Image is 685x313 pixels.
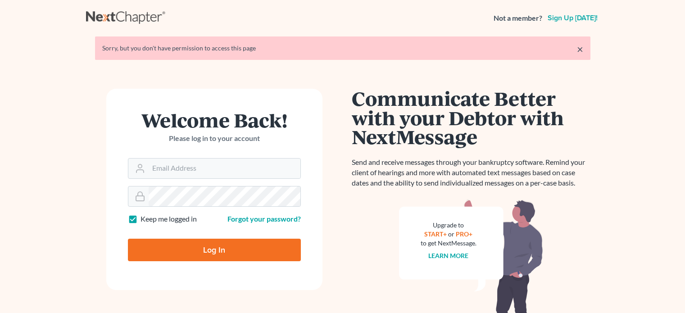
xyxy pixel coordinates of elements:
[128,110,301,130] h1: Welcome Back!
[352,157,590,188] p: Send and receive messages through your bankruptcy software. Remind your client of hearings and mo...
[448,230,454,238] span: or
[456,230,472,238] a: PRO+
[424,230,447,238] a: START+
[128,133,301,144] p: Please log in to your account
[128,239,301,261] input: Log In
[141,214,197,224] label: Keep me logged in
[421,221,476,230] div: Upgrade to
[102,44,583,53] div: Sorry, but you don't have permission to access this page
[577,44,583,54] a: ×
[546,14,599,22] a: Sign up [DATE]!
[428,252,468,259] a: Learn more
[227,214,301,223] a: Forgot your password?
[149,159,300,178] input: Email Address
[352,89,590,146] h1: Communicate Better with your Debtor with NextMessage
[494,13,542,23] strong: Not a member?
[421,239,476,248] div: to get NextMessage.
